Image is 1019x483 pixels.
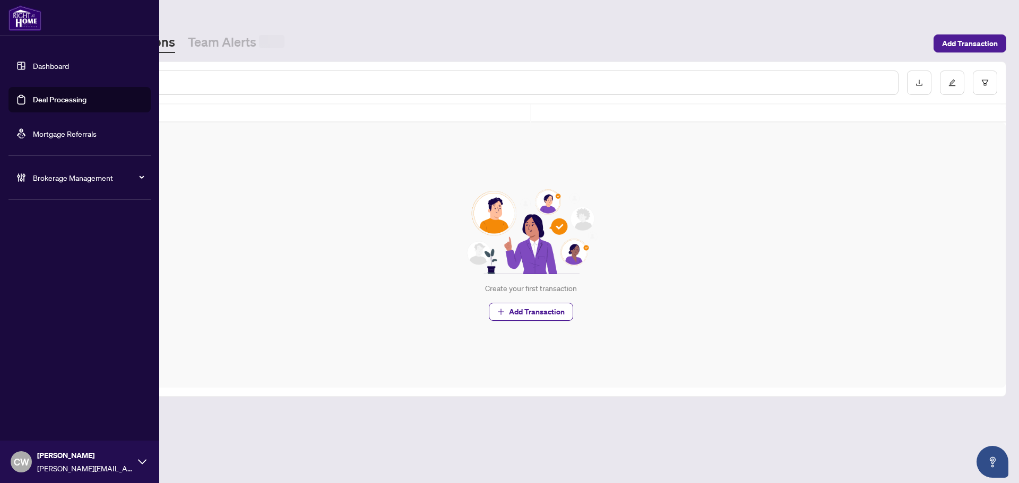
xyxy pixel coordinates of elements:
img: Null State Icon [462,189,599,274]
span: [PERSON_NAME] [37,450,133,461]
span: Brokerage Management [33,172,143,183]
a: Deal Processing [33,95,87,104]
span: Add Transaction [509,303,565,320]
button: Add Transaction [489,303,573,321]
button: Add Transaction [934,34,1006,52]
img: logo [8,5,41,31]
span: edit [948,79,956,86]
span: Add Transaction [942,35,998,52]
span: filter [981,79,989,86]
span: [PERSON_NAME][EMAIL_ADDRESS][DOMAIN_NAME] [37,462,133,474]
button: edit [940,71,964,95]
button: Open asap [977,446,1008,478]
div: Create your first transaction [485,283,577,294]
a: Team Alerts [188,33,284,53]
a: Mortgage Referrals [33,129,97,138]
button: filter [973,71,997,95]
span: CW [14,454,29,469]
button: download [907,71,931,95]
a: Dashboard [33,61,69,71]
span: download [916,79,923,86]
span: plus [497,308,505,315]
